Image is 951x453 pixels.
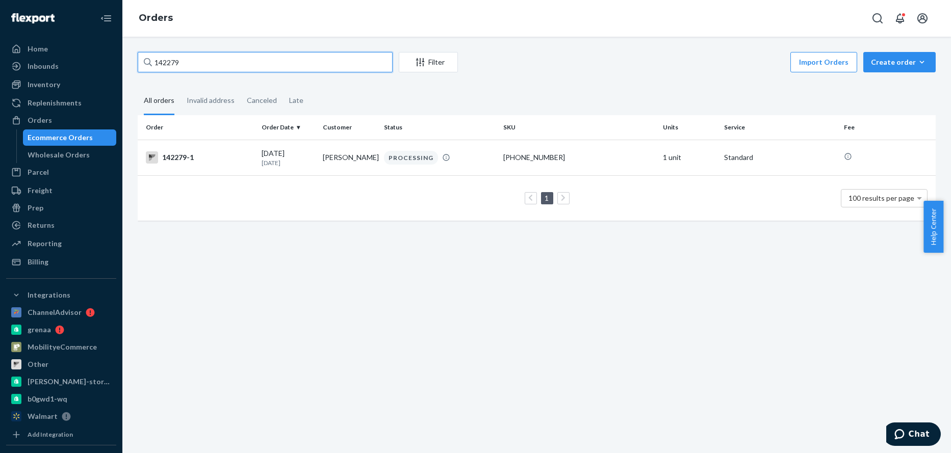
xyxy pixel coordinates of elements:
[6,217,116,233] a: Returns
[138,52,393,72] input: Search orders
[399,52,458,72] button: Filter
[6,182,116,199] a: Freight
[867,8,888,29] button: Open Search Box
[28,132,93,143] div: Ecommerce Orders
[28,167,49,177] div: Parcel
[6,339,116,355] a: MobilityeCommerce
[28,430,73,439] div: Add Integration
[28,79,60,90] div: Inventory
[28,185,53,196] div: Freight
[144,87,174,115] div: All orders
[28,44,48,54] div: Home
[6,200,116,216] a: Prep
[912,8,933,29] button: Open account menu
[886,422,941,448] iframe: Opens a widget where you can chat to one of our agents
[262,158,315,167] p: [DATE]
[6,287,116,303] button: Integrations
[380,115,500,140] th: Status
[6,356,116,372] a: Other
[720,115,840,140] th: Service
[6,429,116,441] a: Add Integration
[659,115,720,140] th: Units
[6,112,116,128] a: Orders
[503,152,655,163] div: [PHONE_NUMBER]
[28,150,90,160] div: Wholesale Orders
[28,257,48,267] div: Billing
[28,238,62,249] div: Reporting
[258,115,319,140] th: Order Date
[6,322,116,338] a: grenaa
[262,148,315,167] div: [DATE]
[724,152,836,163] p: Standard
[323,123,376,131] div: Customer
[96,8,116,29] button: Close Navigation
[319,140,380,175] td: [PERSON_NAME]
[28,411,58,421] div: Walmart
[28,98,82,108] div: Replenishments
[6,58,116,74] a: Inbounds
[187,87,235,114] div: Invalid address
[23,129,117,146] a: Ecommerce Orders
[28,307,82,317] div: ChannelAdvisor
[6,41,116,57] a: Home
[6,164,116,180] a: Parcel
[790,52,857,72] button: Import Orders
[28,115,52,125] div: Orders
[871,57,928,67] div: Create order
[6,374,116,390] a: [PERSON_NAME]-store-test
[849,194,915,202] span: 100 results per page
[23,147,117,163] a: Wholesale Orders
[890,8,910,29] button: Open notifications
[6,76,116,93] a: Inventory
[6,408,116,424] a: Walmart
[499,115,659,140] th: SKU
[28,61,59,71] div: Inbounds
[138,115,258,140] th: Order
[863,52,936,72] button: Create order
[28,342,97,352] div: MobilityeCommerce
[11,13,55,23] img: Flexport logo
[399,57,457,67] div: Filter
[840,115,936,140] th: Fee
[659,140,720,175] td: 1 unit
[28,325,51,335] div: grenaa
[6,304,116,321] a: ChannelAdvisor
[28,220,55,230] div: Returns
[543,194,551,202] a: Page 1 is your current page
[6,235,116,252] a: Reporting
[6,391,116,407] a: b0gwd1-wq
[6,95,116,111] a: Replenishments
[28,203,43,213] div: Prep
[28,290,70,300] div: Integrations
[146,151,253,164] div: 142279-1
[139,12,173,23] a: Orders
[28,394,67,404] div: b0gwd1-wq
[384,151,438,165] div: PROCESSING
[6,254,116,270] a: Billing
[28,359,48,369] div: Other
[131,4,181,33] ol: breadcrumbs
[247,87,277,114] div: Canceled
[923,201,943,253] button: Help Center
[289,87,303,114] div: Late
[28,377,113,387] div: [PERSON_NAME]-store-test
